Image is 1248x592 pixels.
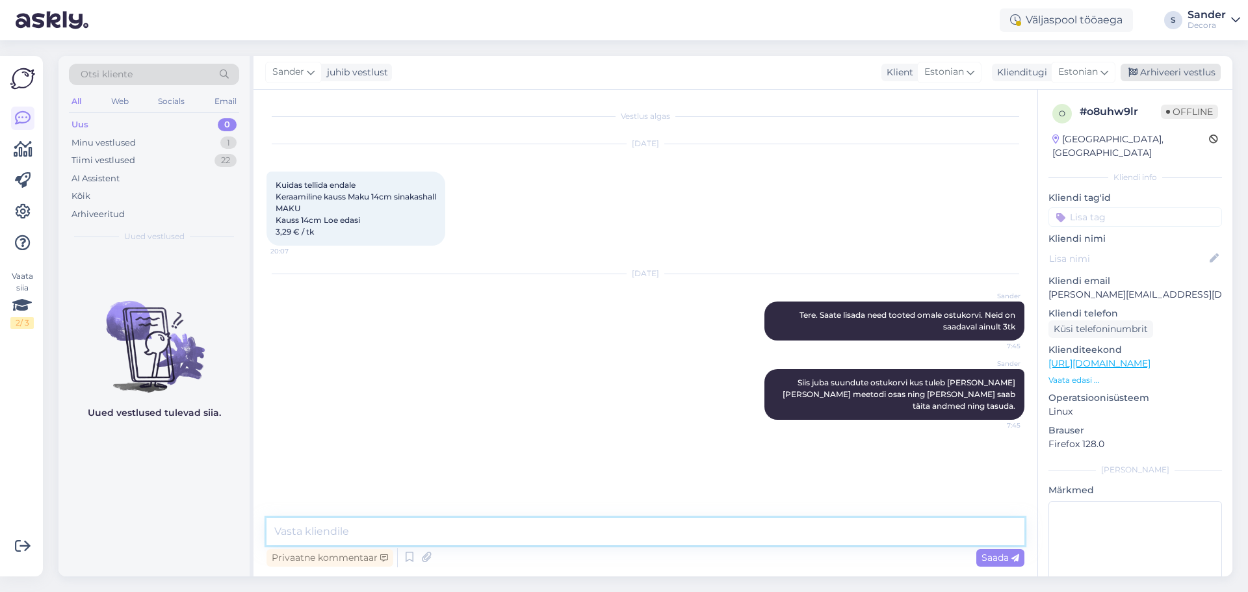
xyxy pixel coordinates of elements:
[1058,65,1098,79] span: Estonian
[1048,437,1222,451] p: Firefox 128.0
[1048,191,1222,205] p: Kliendi tag'id
[1188,10,1226,20] div: Sander
[1080,104,1161,120] div: # o8uhw9lr
[266,110,1024,122] div: Vestlus algas
[1121,64,1221,81] div: Arhiveeri vestlus
[1048,172,1222,183] div: Kliendi info
[1048,207,1222,227] input: Lisa tag
[10,66,35,91] img: Askly Logo
[783,378,1017,411] span: Siis juba suundute ostukorvi kus tuleb [PERSON_NAME] [PERSON_NAME] meetodi osas ning [PERSON_NAME...
[1048,483,1222,497] p: Märkmed
[1048,320,1153,338] div: Küsi telefoninumbrit
[992,66,1047,79] div: Klienditugi
[1048,424,1222,437] p: Brauser
[1188,20,1226,31] div: Decora
[71,118,88,131] div: Uus
[1048,357,1150,369] a: [URL][DOMAIN_NAME]
[1161,105,1218,119] span: Offline
[1048,391,1222,405] p: Operatsioonisüsteem
[71,136,136,149] div: Minu vestlused
[924,65,964,79] span: Estonian
[1188,10,1240,31] a: SanderDecora
[81,68,133,81] span: Otsi kliente
[266,138,1024,149] div: [DATE]
[1048,374,1222,386] p: Vaata edasi ...
[220,136,237,149] div: 1
[58,277,250,394] img: No chats
[1052,133,1209,160] div: [GEOGRAPHIC_DATA], [GEOGRAPHIC_DATA]
[109,93,131,110] div: Web
[1048,343,1222,357] p: Klienditeekond
[1048,405,1222,418] p: Linux
[155,93,187,110] div: Socials
[1048,232,1222,246] p: Kliendi nimi
[124,231,185,242] span: Uued vestlused
[1048,288,1222,302] p: [PERSON_NAME][EMAIL_ADDRESS][DOMAIN_NAME]
[10,317,34,329] div: 2 / 3
[1048,464,1222,476] div: [PERSON_NAME]
[1000,8,1133,32] div: Väljaspool tööaega
[322,66,388,79] div: juhib vestlust
[799,310,1017,331] span: Tere. Saate lisada need tooted omale ostukorvi. Neid on saadaval ainult 3tk
[71,172,120,185] div: AI Assistent
[88,406,221,420] p: Uued vestlused tulevad siia.
[69,93,84,110] div: All
[1164,11,1182,29] div: S
[270,246,319,256] span: 20:07
[71,208,125,221] div: Arhiveeritud
[272,65,304,79] span: Sander
[972,420,1020,430] span: 7:45
[1048,274,1222,288] p: Kliendi email
[972,341,1020,351] span: 7:45
[276,180,436,237] span: Kuidas tellida endale Keraamiline kauss Maku 14cm sinakashall MAKU Kauss 14cm Loe edasi 3,29 € / tk
[1059,109,1065,118] span: o
[71,154,135,167] div: Tiimi vestlused
[266,268,1024,279] div: [DATE]
[881,66,913,79] div: Klient
[1048,307,1222,320] p: Kliendi telefon
[71,190,90,203] div: Kõik
[972,359,1020,368] span: Sander
[10,270,34,329] div: Vaata siia
[218,118,237,131] div: 0
[981,552,1019,563] span: Saada
[1049,251,1207,266] input: Lisa nimi
[212,93,239,110] div: Email
[214,154,237,167] div: 22
[266,549,393,567] div: Privaatne kommentaar
[972,291,1020,301] span: Sander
